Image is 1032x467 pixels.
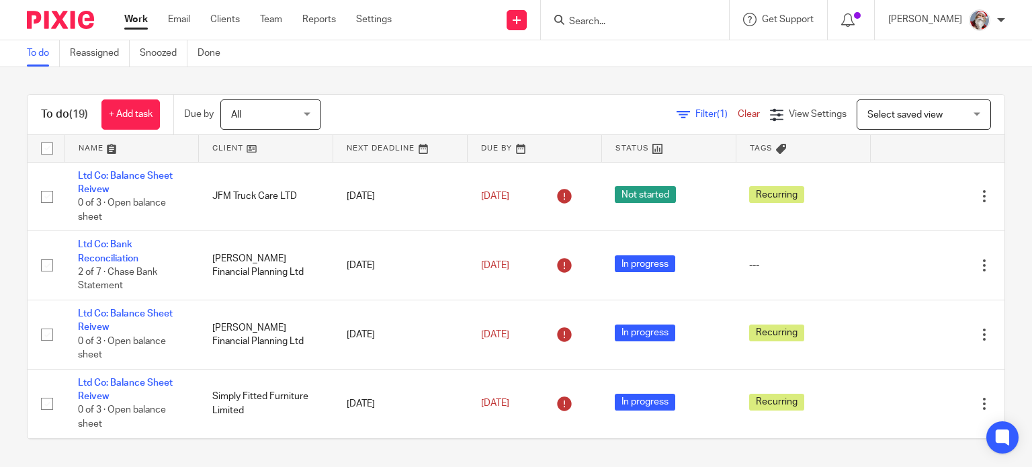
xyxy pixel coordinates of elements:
[333,231,468,300] td: [DATE]
[199,162,333,231] td: JFM Truck Care LTD
[199,300,333,370] td: [PERSON_NAME] Financial Planning Ltd
[168,13,190,26] a: Email
[749,325,804,341] span: Recurring
[78,309,173,332] a: Ltd Co: Balance Sheet Reivew
[184,108,214,121] p: Due by
[69,109,88,120] span: (19)
[888,13,962,26] p: [PERSON_NAME]
[568,16,689,28] input: Search
[738,110,760,119] a: Clear
[260,13,282,26] a: Team
[615,186,676,203] span: Not started
[199,369,333,438] td: Simply Fitted Furniture Limited
[749,186,804,203] span: Recurring
[199,231,333,300] td: [PERSON_NAME] Financial Planning Ltd
[302,13,336,26] a: Reports
[867,110,943,120] span: Select saved view
[210,13,240,26] a: Clients
[333,162,468,231] td: [DATE]
[78,267,157,291] span: 2 of 7 · Chase Bank Statement
[78,198,166,222] span: 0 of 3 · Open balance sheet
[789,110,847,119] span: View Settings
[356,13,392,26] a: Settings
[762,15,814,24] span: Get Support
[78,337,166,360] span: 0 of 3 · Open balance sheet
[969,9,990,31] img: Karen%20Pic.png
[78,171,173,194] a: Ltd Co: Balance Sheet Reivew
[615,255,675,272] span: In progress
[70,40,130,67] a: Reassigned
[717,110,728,119] span: (1)
[198,40,230,67] a: Done
[333,369,468,438] td: [DATE]
[481,192,509,201] span: [DATE]
[41,108,88,122] h1: To do
[615,325,675,341] span: In progress
[333,300,468,370] td: [DATE]
[231,110,241,120] span: All
[481,330,509,339] span: [DATE]
[78,240,138,263] a: Ltd Co: Bank Reconciliation
[481,399,509,409] span: [DATE]
[140,40,187,67] a: Snoozed
[750,144,773,152] span: Tags
[27,40,60,67] a: To do
[101,99,160,130] a: + Add task
[78,378,173,401] a: Ltd Co: Balance Sheet Reivew
[124,13,148,26] a: Work
[27,11,94,29] img: Pixie
[78,406,166,429] span: 0 of 3 · Open balance sheet
[481,261,509,270] span: [DATE]
[695,110,738,119] span: Filter
[749,394,804,411] span: Recurring
[615,394,675,411] span: In progress
[749,259,857,272] div: ---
